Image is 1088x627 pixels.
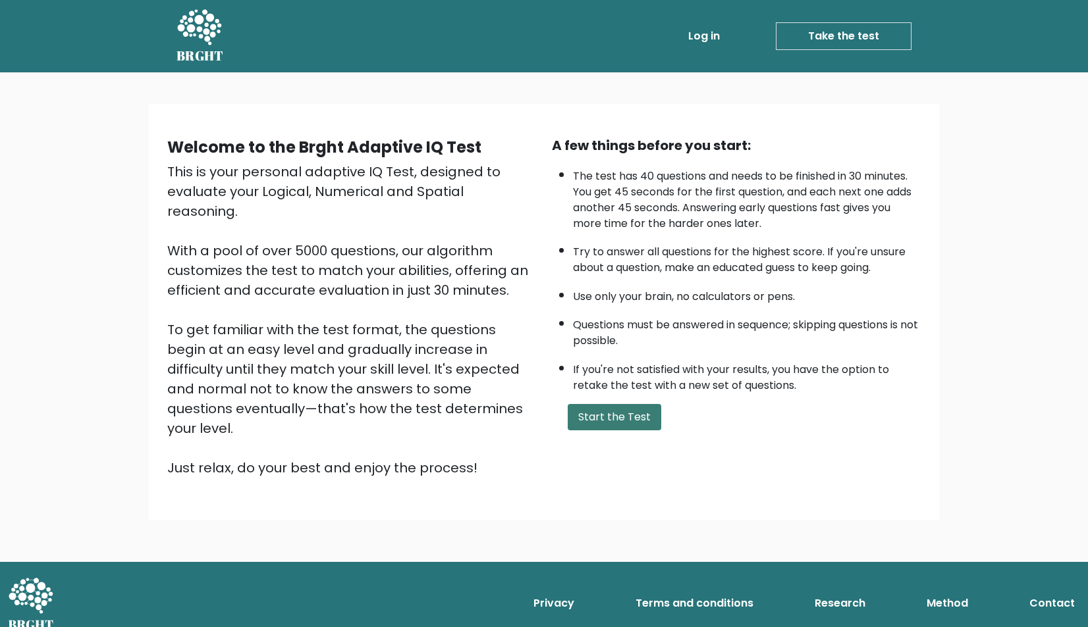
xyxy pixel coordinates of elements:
li: Questions must be answered in sequence; skipping questions is not possible. [573,311,921,349]
li: The test has 40 questions and needs to be finished in 30 minutes. You get 45 seconds for the firs... [573,162,921,232]
button: Start the Test [568,404,661,430]
li: Try to answer all questions for the highest score. If you're unsure about a question, make an edu... [573,238,921,276]
li: If you're not satisfied with your results, you have the option to retake the test with a new set ... [573,355,921,393]
a: Research [809,590,871,616]
a: Method [921,590,973,616]
a: Log in [683,23,725,49]
li: Use only your brain, no calculators or pens. [573,282,921,305]
h5: BRGHT [177,48,224,64]
div: A few things before you start: [552,136,921,155]
b: Welcome to the Brght Adaptive IQ Test [167,136,481,158]
a: Terms and conditions [630,590,759,616]
a: Contact [1024,590,1080,616]
a: BRGHT [177,5,224,67]
a: Take the test [776,22,911,50]
div: This is your personal adaptive IQ Test, designed to evaluate your Logical, Numerical and Spatial ... [167,162,536,478]
a: Privacy [528,590,580,616]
